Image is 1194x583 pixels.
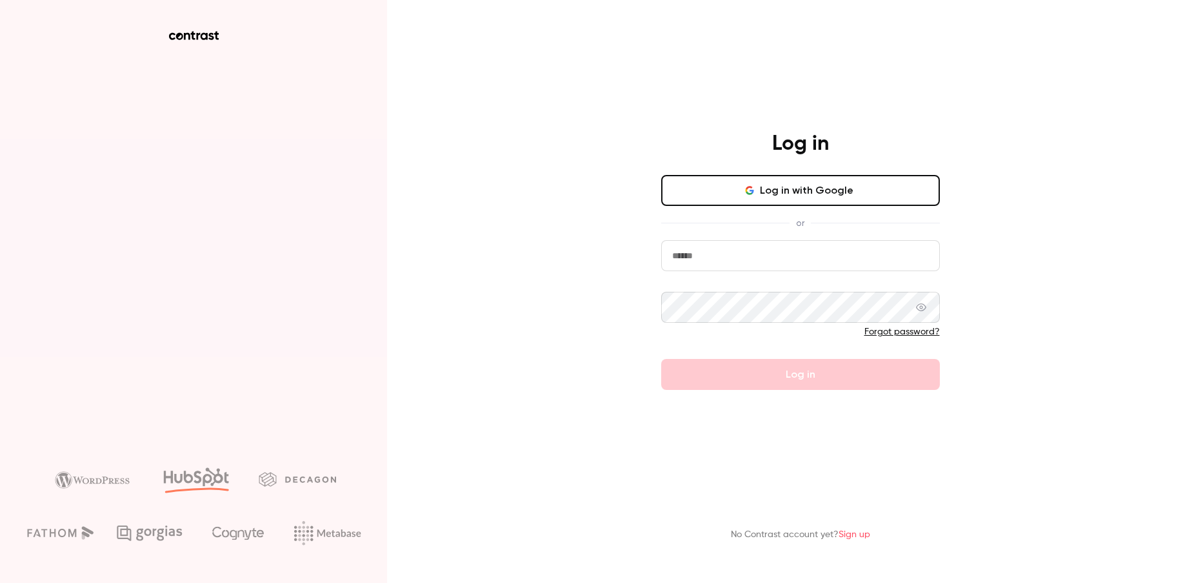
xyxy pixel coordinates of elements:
[661,175,940,206] button: Log in with Google
[864,327,940,336] a: Forgot password?
[772,131,829,157] h4: Log in
[731,528,870,542] p: No Contrast account yet?
[839,530,870,539] a: Sign up
[790,216,811,230] span: or
[259,472,336,486] img: decagon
